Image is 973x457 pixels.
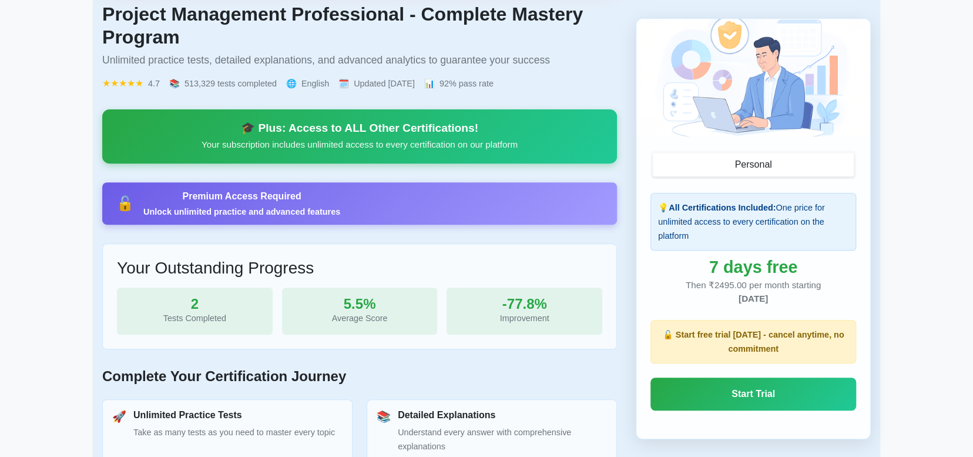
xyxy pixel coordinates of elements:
div: 2 [126,297,263,311]
span: [DATE] [739,294,768,304]
span: 📚 [169,76,180,91]
h3: Detailed Explanations [398,409,607,421]
p: Take as many tests as you need to master every topic [133,425,335,439]
a: Start Trial [650,378,856,411]
div: 🎓 Plus: Access to ALL Other Certifications! [116,121,603,135]
div: 🚀 [112,410,126,424]
button: Personal [653,154,854,177]
span: Updated [DATE] [354,76,415,91]
h2: Complete Your Certification Journey [102,368,617,385]
div: -77.8% [456,297,593,311]
h3: Unlimited Practice Tests [133,409,335,421]
span: 92% pass rate [439,76,494,91]
div: Tests Completed [126,311,263,325]
div: Then ₹2495.00 per month starting [650,279,856,306]
div: 💡 One price for unlimited access to every certification on the platform [650,194,856,251]
span: 513,329 tests completed [184,76,277,91]
div: Improvement [456,311,593,325]
p: Your subscription includes unlimited access to every certification on our platform [116,138,603,152]
div: Unlock unlimited practice and advanced features [143,206,340,218]
p: 🔓 Start free trial [DATE] - cancel anytime, no commitment [658,328,848,356]
strong: All Certifications Included: [669,204,776,213]
div: 7 days free [650,261,856,275]
p: Unlimited practice tests, detailed explanations, and advanced analytics to guarantee your success [102,53,617,67]
div: Average Score [291,311,428,325]
h3: Your Outstanding Progress [117,258,602,278]
div: 5.5% [291,297,428,311]
span: 📊 [424,76,435,91]
h1: Project Management Professional - Complete Mastery Program [102,3,617,48]
span: 🌐 [286,76,297,91]
p: Understand every answer with comprehensive explanations [398,425,607,453]
span: 🗓️ [338,76,349,91]
div: 📚 [377,410,391,424]
div: Premium Access Required [143,189,340,204]
div: 🔓 [116,196,134,211]
span: English [301,76,329,91]
span: ★★★★★ [102,76,143,91]
span: 4.7 [148,76,160,91]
